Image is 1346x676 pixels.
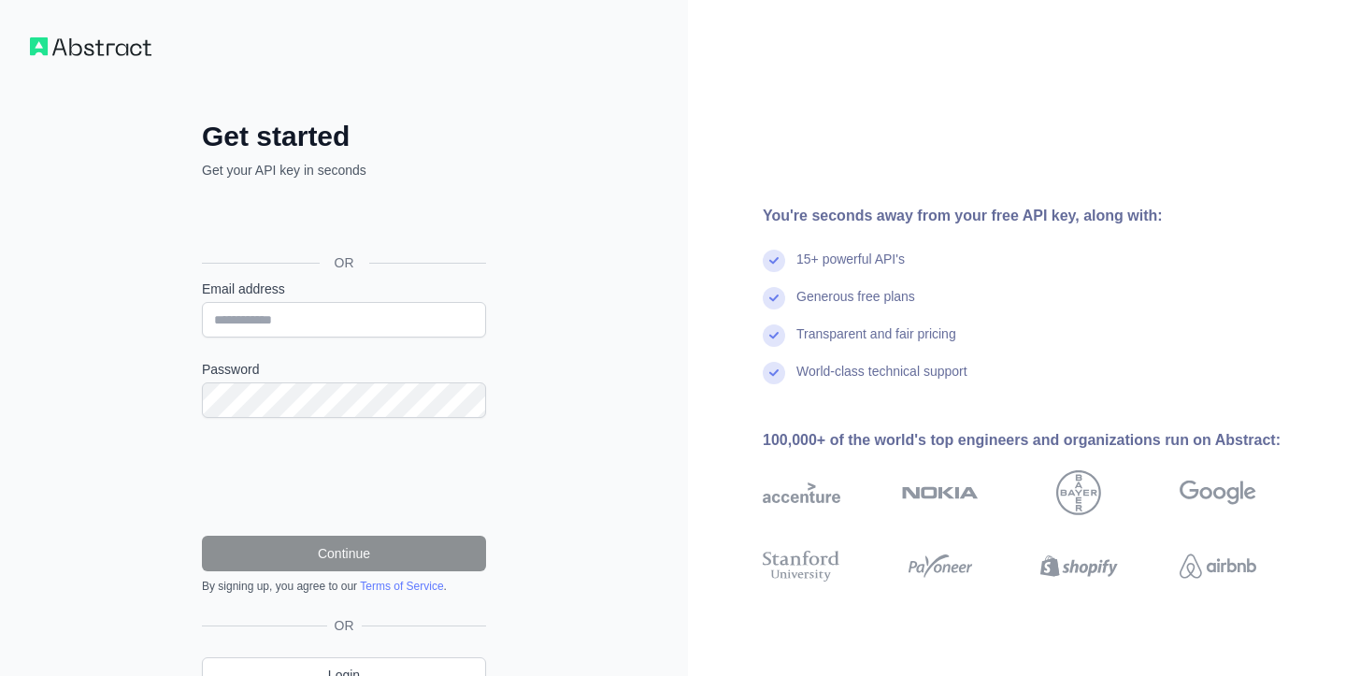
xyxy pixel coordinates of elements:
[763,287,785,309] img: check mark
[30,37,151,56] img: Workflow
[763,547,840,585] img: stanford university
[202,280,486,298] label: Email address
[360,580,443,593] a: Terms of Service
[202,120,486,153] h2: Get started
[202,360,486,379] label: Password
[796,287,915,324] div: Generous free plans
[796,324,956,362] div: Transparent and fair pricing
[1180,470,1257,515] img: google
[763,324,785,347] img: check mark
[202,440,486,513] iframe: reCAPTCHA
[202,161,486,180] p: Get your API key in seconds
[202,536,486,571] button: Continue
[202,579,486,594] div: By signing up, you agree to our .
[763,429,1316,452] div: 100,000+ of the world's top engineers and organizations run on Abstract:
[796,362,967,399] div: World-class technical support
[763,362,785,384] img: check mark
[796,250,905,287] div: 15+ powerful API's
[763,250,785,272] img: check mark
[902,470,980,515] img: nokia
[1180,547,1257,585] img: airbnb
[1040,547,1118,585] img: shopify
[193,200,492,241] iframe: Sign in with Google Button
[763,205,1316,227] div: You're seconds away from your free API key, along with:
[763,470,840,515] img: accenture
[327,616,362,635] span: OR
[1056,470,1101,515] img: bayer
[320,253,369,272] span: OR
[902,547,980,585] img: payoneer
